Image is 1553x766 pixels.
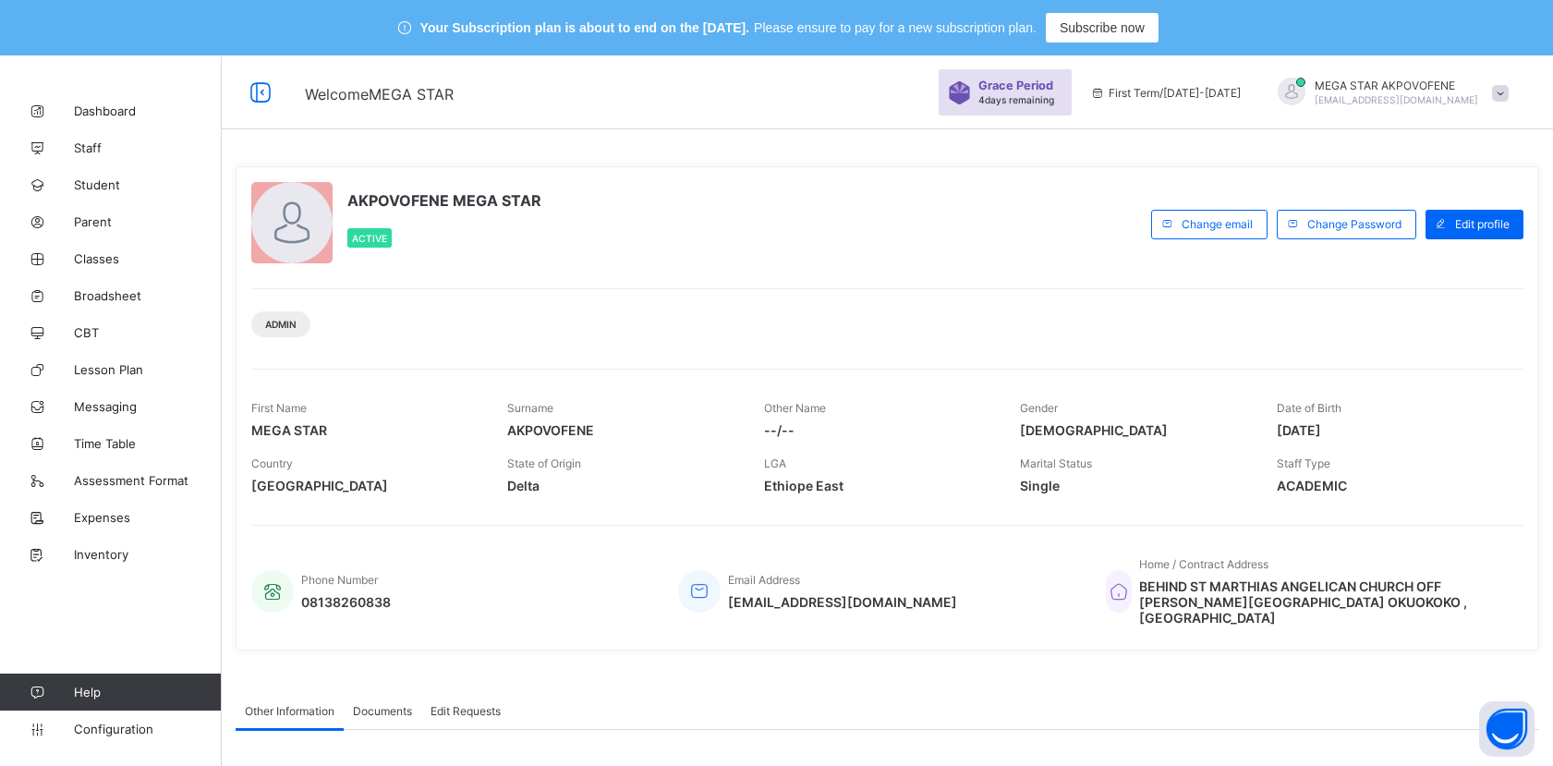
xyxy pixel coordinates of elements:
[74,473,222,488] span: Assessment Format
[1307,217,1401,231] span: Change Password
[74,325,222,340] span: CBT
[353,704,412,718] span: Documents
[1315,94,1478,105] span: [EMAIL_ADDRESS][DOMAIN_NAME]
[305,85,454,103] span: Welcome MEGA STAR
[1455,217,1510,231] span: Edit profile
[74,436,222,451] span: Time Table
[347,191,541,210] span: AKPOVOFENE MEGA STAR
[431,704,501,718] span: Edit Requests
[1020,401,1058,415] span: Gender
[1020,478,1248,493] span: Single
[507,478,735,493] span: Delta
[1479,701,1535,757] button: Open asap
[728,594,957,610] span: [EMAIL_ADDRESS][DOMAIN_NAME]
[1139,578,1505,626] span: BEHIND ST MARTHIAS ANGELICAN CHURCH OFF [PERSON_NAME][GEOGRAPHIC_DATA] OKUOKOKO , [GEOGRAPHIC_DATA]
[1060,20,1145,35] span: Subscribe now
[74,214,222,229] span: Parent
[948,81,971,104] img: sticker-purple.71386a28dfed39d6af7621340158ba97.svg
[74,362,222,377] span: Lesson Plan
[1315,79,1478,92] span: MEGA STAR AKPOVOFENE
[764,478,992,493] span: Ethiope East
[764,456,786,470] span: LGA
[74,103,222,118] span: Dashboard
[978,79,1053,92] span: Grace Period
[1277,401,1341,415] span: Date of Birth
[251,478,479,493] span: [GEOGRAPHIC_DATA]
[74,251,222,266] span: Classes
[74,722,221,736] span: Configuration
[352,233,387,244] span: Active
[74,288,222,303] span: Broadsheet
[1182,217,1253,231] span: Change email
[1277,422,1505,438] span: [DATE]
[764,401,826,415] span: Other Name
[978,94,1054,105] span: 4 days remaining
[507,401,553,415] span: Surname
[74,510,222,525] span: Expenses
[507,422,735,438] span: AKPOVOFENE
[251,422,479,438] span: MEGA STAR
[74,547,222,562] span: Inventory
[754,20,1037,35] span: Please ensure to pay for a new subscription plan.
[1277,478,1505,493] span: ACADEMIC
[728,573,800,587] span: Email Address
[420,20,749,35] span: Your Subscription plan is about to end on the [DATE].
[1259,78,1518,108] div: MEGA STARAKPOVOFENE
[74,399,222,414] span: Messaging
[764,422,992,438] span: --/--
[301,594,391,610] span: 08138260838
[245,704,334,718] span: Other Information
[1020,456,1092,470] span: Marital Status
[74,177,222,192] span: Student
[1139,557,1268,571] span: Home / Contract Address
[507,456,581,470] span: State of Origin
[74,140,222,155] span: Staff
[74,685,221,699] span: Help
[301,573,378,587] span: Phone Number
[265,319,297,330] span: Admin
[1090,86,1241,100] span: session/term information
[1277,456,1330,470] span: Staff Type
[1020,422,1248,438] span: [DEMOGRAPHIC_DATA]
[251,456,293,470] span: Country
[251,401,307,415] span: First Name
